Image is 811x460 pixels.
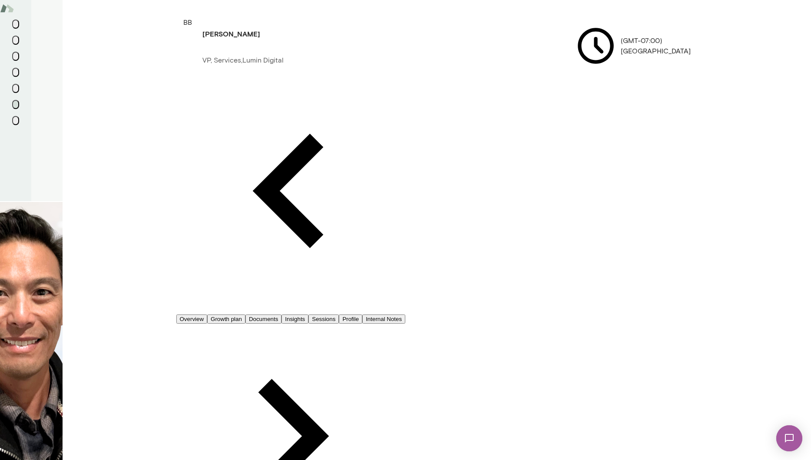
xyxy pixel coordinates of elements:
button: Insights [12,68,19,77]
h4: [PERSON_NAME] [202,29,260,39]
button: Overview [176,314,208,324]
button: Documents [245,314,281,324]
button: Sessions [12,36,19,45]
p: (GMT-07:00) [GEOGRAPHIC_DATA] [574,24,691,67]
button: Growth Plan [12,52,19,61]
button: Sessions [308,314,339,324]
div: BB [183,17,192,74]
button: Profile [339,314,362,324]
button: Documents [12,84,19,93]
button: Insights [281,314,308,324]
p: VP, Services, Lumin Digital [202,55,284,66]
button: Members [12,100,19,109]
button: Internal Notes [362,314,405,324]
button: Growth plan [207,314,245,324]
button: Client app [12,116,19,125]
button: Home [12,20,19,29]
